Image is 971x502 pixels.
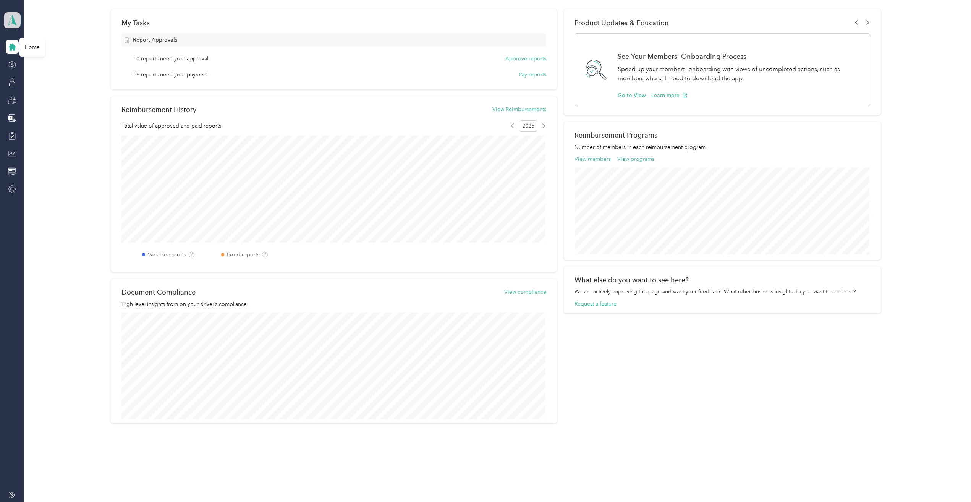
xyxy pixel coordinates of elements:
button: Approve reports [505,55,546,63]
iframe: Everlance-gr Chat Button Frame [928,459,971,502]
label: Variable reports [148,251,186,259]
button: Go to View [618,91,646,99]
p: Speed up your members' onboarding with views of uncompleted actions, such as members who still ne... [618,65,862,83]
div: My Tasks [121,19,547,27]
button: View Reimbursements [492,105,546,113]
span: Total value of approved and paid reports [121,122,221,130]
h1: See Your Members' Onboarding Process [618,52,862,60]
h2: Reimbursement Programs [575,131,870,139]
div: What else do you want to see here? [575,276,870,284]
span: Report Approvals [133,36,177,44]
button: View programs [617,155,654,163]
div: Home [19,38,45,57]
h2: Document Compliance [121,288,196,296]
div: We are actively improving this page and want your feedback. What other business insights do you w... [575,288,870,296]
span: 10 reports need your approval [133,55,208,63]
button: View compliance [504,288,546,296]
button: Request a feature [575,300,617,308]
span: 2025 [519,120,537,132]
label: Fixed reports [227,251,259,259]
button: Pay reports [519,71,546,79]
p: Number of members in each reimbursement program. [575,143,870,151]
button: Learn more [651,91,688,99]
button: View members [575,155,611,163]
span: 16 reports need your payment [133,71,208,79]
p: High level insights from on your driver’s compliance. [121,300,547,308]
h2: Reimbursement History [121,105,196,113]
span: Product Updates & Education [575,19,669,27]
